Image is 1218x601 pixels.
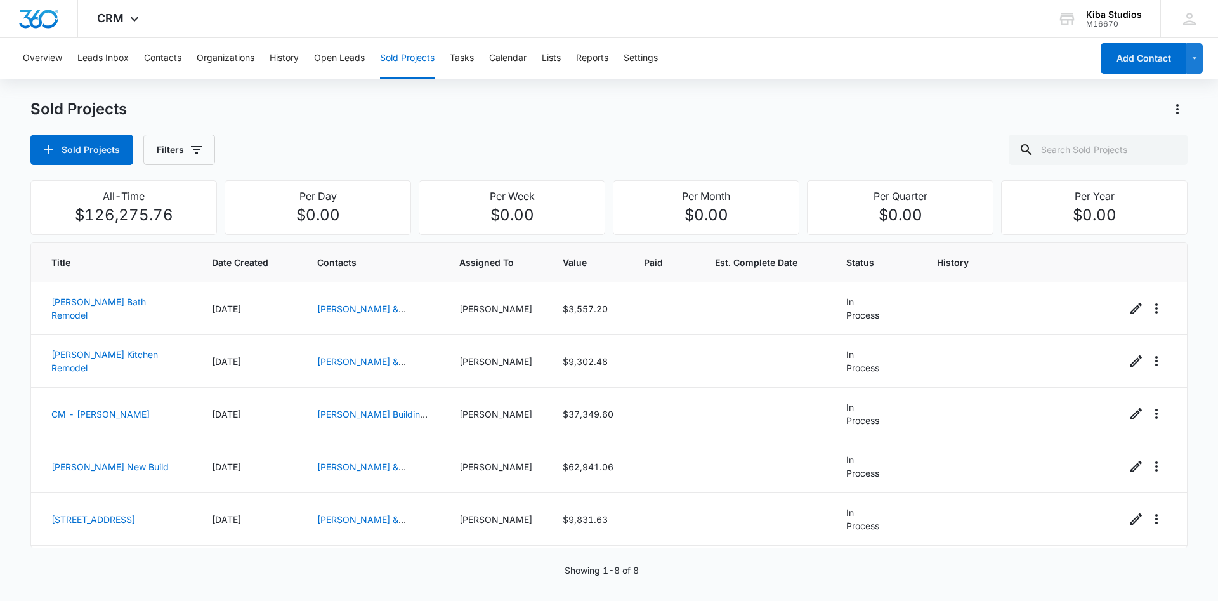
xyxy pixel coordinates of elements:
[563,514,608,525] span: $9,831.63
[212,409,241,419] span: [DATE]
[846,295,884,322] p: In Process
[937,256,1096,269] span: History
[317,461,406,485] a: [PERSON_NAME] & [PERSON_NAME]
[233,188,403,204] p: Per Day
[30,135,133,165] button: Sold Projects
[270,38,299,79] button: History
[815,188,985,204] p: Per Quarter
[1009,204,1179,227] p: $0.00
[846,295,907,322] div: - - Select to Edit Field
[233,204,403,227] p: $0.00
[576,38,608,79] button: Reports
[563,461,613,472] span: $62,941.06
[846,348,907,374] div: - - Select to Edit Field
[621,204,791,227] p: $0.00
[563,409,613,419] span: $37,349.60
[51,256,163,269] span: Title
[846,506,907,532] div: - - Select to Edit Field
[1009,135,1188,165] input: Search Sold Projects
[212,461,241,472] span: [DATE]
[846,256,907,269] span: Status
[624,38,658,79] button: Settings
[317,514,406,538] a: [PERSON_NAME] & [PERSON_NAME]
[846,506,884,532] p: In Process
[1146,351,1167,371] button: Actions
[51,296,146,320] a: [PERSON_NAME] Bath Remodel
[380,38,435,79] button: Sold Projects
[212,356,241,367] span: [DATE]
[1126,404,1146,424] button: Edit Sold Project
[450,38,474,79] button: Tasks
[1146,298,1167,319] button: Actions
[51,461,169,472] a: [PERSON_NAME] New Build
[459,302,532,315] div: [PERSON_NAME]
[563,303,608,314] span: $3,557.20
[1146,509,1167,529] button: Actions
[846,400,884,427] p: In Process
[23,38,62,79] button: Overview
[715,256,797,269] span: Est. Complete Date
[314,38,365,79] button: Open Leads
[815,204,985,227] p: $0.00
[212,514,241,525] span: [DATE]
[51,514,135,525] a: [STREET_ADDRESS]
[1086,20,1142,29] div: account id
[144,38,181,79] button: Contacts
[1126,351,1146,371] button: Edit Sold Project
[644,256,665,269] span: Paid
[459,460,532,473] div: [PERSON_NAME]
[39,204,209,227] p: $126,275.76
[30,100,127,119] h1: Sold Projects
[1146,404,1167,424] button: Actions
[427,188,597,204] p: Per Week
[563,356,608,367] span: $9,302.48
[317,256,429,269] span: Contacts
[489,38,527,79] button: Calendar
[39,188,209,204] p: All-Time
[1167,99,1188,119] button: Actions
[1126,298,1146,319] button: Edit Sold Project
[846,348,884,374] p: In Process
[846,453,907,480] div: - - Select to Edit Field
[1146,456,1167,477] button: Actions
[846,400,907,427] div: - - Select to Edit Field
[212,303,241,314] span: [DATE]
[317,409,428,433] a: [PERSON_NAME] Building Company
[565,564,639,577] p: Showing 1-8 of 8
[317,356,406,380] a: [PERSON_NAME] & [PERSON_NAME]
[459,407,532,421] div: [PERSON_NAME]
[1086,10,1142,20] div: account name
[1101,43,1186,74] button: Add Contact
[542,38,561,79] button: Lists
[1126,509,1146,529] button: Edit Sold Project
[846,453,884,480] p: In Process
[1126,456,1146,477] button: Edit Sold Project
[459,513,532,526] div: [PERSON_NAME]
[427,204,597,227] p: $0.00
[621,188,791,204] p: Per Month
[1009,188,1179,204] p: Per Year
[459,256,532,269] span: Assigned To
[51,409,150,419] a: CM - [PERSON_NAME]
[97,11,124,25] span: CRM
[459,355,532,368] div: [PERSON_NAME]
[77,38,129,79] button: Leads Inbox
[212,256,268,269] span: Date Created
[143,135,215,165] button: Filters
[197,38,254,79] button: Organizations
[563,256,595,269] span: Value
[317,303,406,327] a: [PERSON_NAME] & [PERSON_NAME]
[51,349,158,373] a: [PERSON_NAME] Kitchen Remodel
